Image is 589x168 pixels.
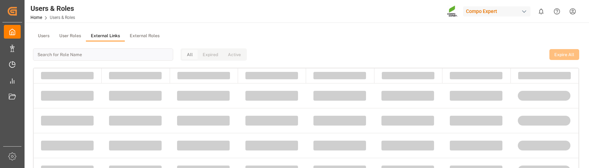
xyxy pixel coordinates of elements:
div: Users & Roles [31,3,75,14]
button: External Links [86,31,125,41]
a: Home [31,15,42,20]
button: show 0 new notifications [533,4,549,19]
button: User Roles [54,31,86,41]
button: External Roles [125,31,164,41]
input: Search for Role Name [33,48,173,61]
button: Compo Expert [463,5,533,18]
button: Help Center [549,4,565,19]
div: Compo Expert [463,6,530,16]
button: Users [33,31,54,41]
img: Screenshot%202023-09-29%20at%2010.02.21.png_1712312052.png [447,5,458,18]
